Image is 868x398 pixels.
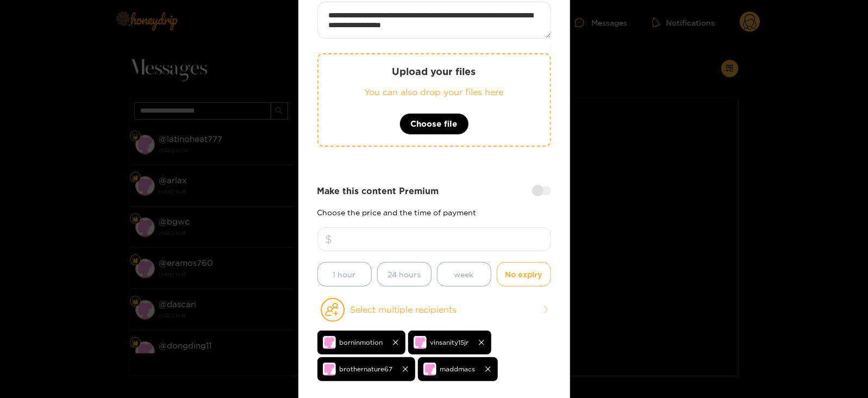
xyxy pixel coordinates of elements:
[317,262,372,287] button: 1 hour
[333,268,356,281] span: 1 hour
[505,268,542,281] span: No expiry
[323,336,336,349] img: no-avatar.png
[377,262,432,287] button: 24 hours
[340,86,528,98] p: You can also drop your files here
[317,185,439,197] strong: Make this content Premium
[414,336,427,349] img: no-avatar.png
[340,65,528,78] p: Upload your files
[323,363,336,376] img: no-avatar.png
[317,208,551,216] p: Choose the price and the time of payment
[340,363,393,375] span: brothernature67
[437,262,491,287] button: week
[388,268,421,281] span: 24 hours
[440,363,476,375] span: maddmacs
[340,336,383,349] span: borninmotion
[430,336,469,349] span: vinsanity15jr
[497,262,551,287] button: No expiry
[399,113,469,135] button: Choose file
[411,117,458,130] span: Choose file
[423,363,436,376] img: no-avatar.png
[454,268,474,281] span: week
[317,297,551,322] button: Select multiple recipients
